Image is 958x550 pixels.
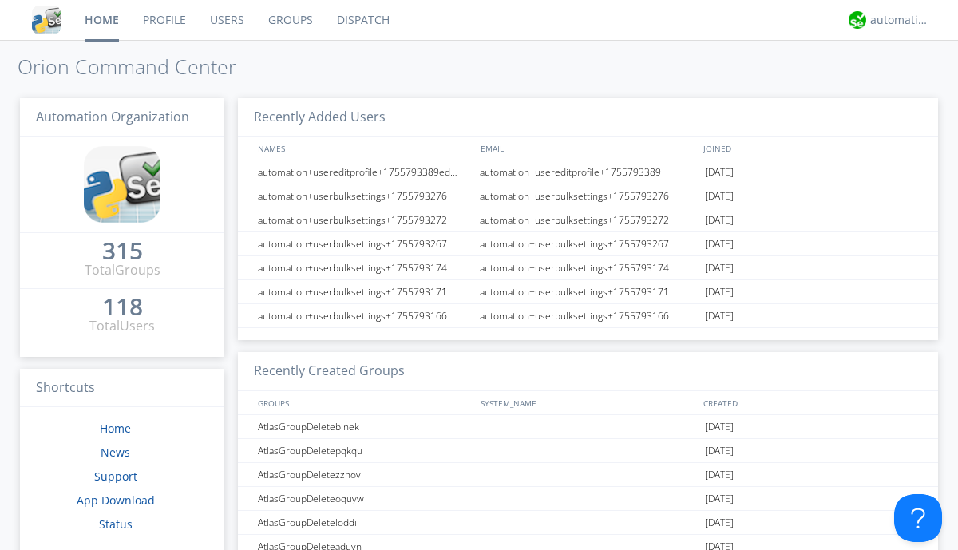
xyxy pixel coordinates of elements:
[254,463,475,486] div: AtlasGroupDeletezzhov
[699,137,923,160] div: JOINED
[477,391,699,414] div: SYSTEM_NAME
[705,439,734,463] span: [DATE]
[476,280,701,303] div: automation+userbulksettings+1755793171
[705,415,734,439] span: [DATE]
[254,415,475,438] div: AtlasGroupDeletebinek
[870,12,930,28] div: automation+atlas
[705,160,734,184] span: [DATE]
[85,261,160,279] div: Total Groups
[477,137,699,160] div: EMAIL
[102,243,143,261] a: 315
[705,256,734,280] span: [DATE]
[254,137,473,160] div: NAMES
[89,317,155,335] div: Total Users
[705,511,734,535] span: [DATE]
[36,108,189,125] span: Automation Organization
[238,352,938,391] h3: Recently Created Groups
[705,280,734,304] span: [DATE]
[238,439,938,463] a: AtlasGroupDeletepqkqu[DATE]
[238,208,938,232] a: automation+userbulksettings+1755793272automation+userbulksettings+1755793272[DATE]
[32,6,61,34] img: cddb5a64eb264b2086981ab96f4c1ba7
[102,243,143,259] div: 315
[238,184,938,208] a: automation+userbulksettings+1755793276automation+userbulksettings+1755793276[DATE]
[238,463,938,487] a: AtlasGroupDeletezzhov[DATE]
[238,415,938,439] a: AtlasGroupDeletebinek[DATE]
[238,511,938,535] a: AtlasGroupDeleteloddi[DATE]
[476,232,701,255] div: automation+userbulksettings+1755793267
[254,511,475,534] div: AtlasGroupDeleteloddi
[84,146,160,223] img: cddb5a64eb264b2086981ab96f4c1ba7
[238,487,938,511] a: AtlasGroupDeleteoquyw[DATE]
[238,280,938,304] a: automation+userbulksettings+1755793171automation+userbulksettings+1755793171[DATE]
[254,304,475,327] div: automation+userbulksettings+1755793166
[476,304,701,327] div: automation+userbulksettings+1755793166
[705,463,734,487] span: [DATE]
[254,280,475,303] div: automation+userbulksettings+1755793171
[254,439,475,462] div: AtlasGroupDeletepqkqu
[705,487,734,511] span: [DATE]
[238,160,938,184] a: automation+usereditprofile+1755793389editedautomation+usereditprofile+1755793389automation+usered...
[849,11,866,29] img: d2d01cd9b4174d08988066c6d424eccd
[476,160,701,184] div: automation+usereditprofile+1755793389
[254,391,473,414] div: GROUPS
[705,208,734,232] span: [DATE]
[100,421,131,436] a: Home
[254,487,475,510] div: AtlasGroupDeleteoquyw
[102,299,143,315] div: 118
[254,160,475,184] div: automation+usereditprofile+1755793389editedautomation+usereditprofile+1755793389
[705,232,734,256] span: [DATE]
[705,184,734,208] span: [DATE]
[254,256,475,279] div: automation+userbulksettings+1755793174
[254,232,475,255] div: automation+userbulksettings+1755793267
[254,184,475,208] div: automation+userbulksettings+1755793276
[102,299,143,317] a: 118
[894,494,942,542] iframe: Toggle Customer Support
[20,369,224,408] h3: Shortcuts
[254,208,475,231] div: automation+userbulksettings+1755793272
[77,493,155,508] a: App Download
[99,516,133,532] a: Status
[705,304,734,328] span: [DATE]
[238,304,938,328] a: automation+userbulksettings+1755793166automation+userbulksettings+1755793166[DATE]
[476,208,701,231] div: automation+userbulksettings+1755793272
[476,184,701,208] div: automation+userbulksettings+1755793276
[101,445,130,460] a: News
[699,391,923,414] div: CREATED
[94,469,137,484] a: Support
[238,232,938,256] a: automation+userbulksettings+1755793267automation+userbulksettings+1755793267[DATE]
[238,98,938,137] h3: Recently Added Users
[476,256,701,279] div: automation+userbulksettings+1755793174
[238,256,938,280] a: automation+userbulksettings+1755793174automation+userbulksettings+1755793174[DATE]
